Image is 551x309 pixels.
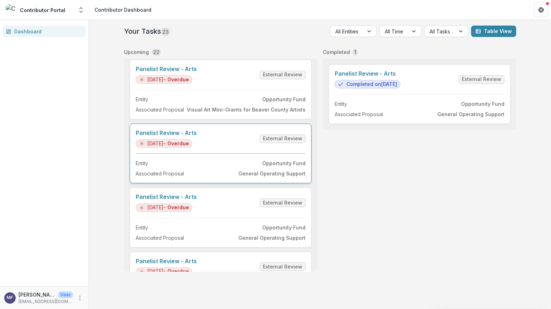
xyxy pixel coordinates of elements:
[76,3,86,17] button: Open entity switcher
[136,66,197,72] a: Panelist Review - Arts
[58,292,73,298] p: User
[153,48,160,56] p: 22
[18,298,73,305] p: [EMAIL_ADDRESS][DOMAIN_NAME]
[136,130,197,136] a: Panelist Review - Arts
[136,194,197,200] a: Panelist Review - Arts
[7,296,13,300] div: Monteze Freeland
[92,5,154,15] nav: breadcrumb
[14,28,80,35] div: Dashboard
[323,48,350,56] p: Completed
[161,27,170,36] span: 23
[6,4,17,16] img: Contributor Portal
[124,48,149,56] p: Upcoming
[20,6,65,14] div: Contributor Portal
[471,26,516,37] button: Table View
[18,291,55,298] p: [PERSON_NAME]
[94,6,151,13] div: Contributor Dashboard
[354,48,356,56] p: 1
[124,27,170,36] h2: Your Tasks
[76,294,84,302] button: More
[534,3,548,17] button: Get Help
[136,258,197,265] a: Panelist Review - Arts
[3,26,86,37] a: Dashboard
[335,70,400,77] a: Panelist Review - Arts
